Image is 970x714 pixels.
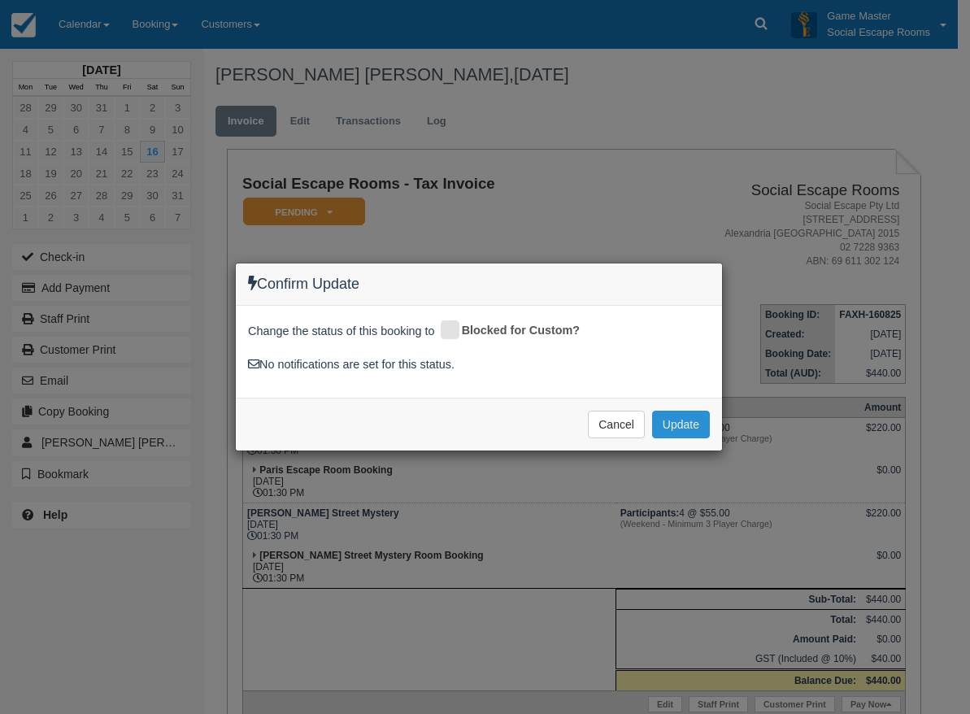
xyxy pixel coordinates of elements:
div: No notifications are set for this status. [248,356,710,373]
h4: Confirm Update [248,276,710,293]
span: Change the status of this booking to [248,323,435,344]
button: Update [652,411,710,438]
button: Cancel [588,411,645,438]
div: Blocked for Custom? [438,318,592,344]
